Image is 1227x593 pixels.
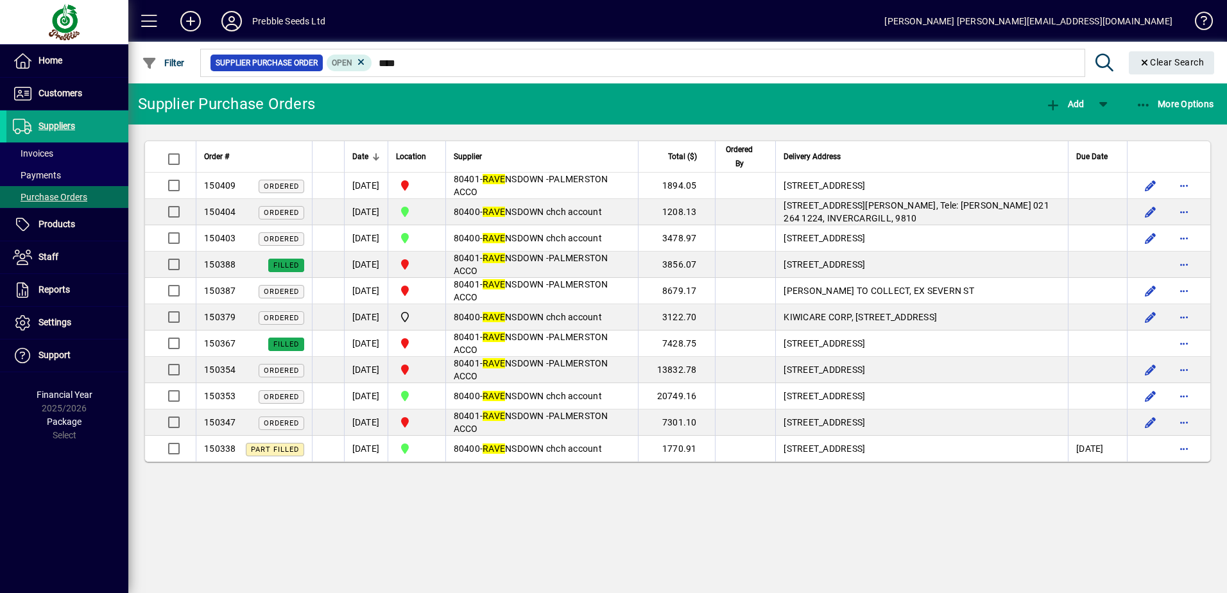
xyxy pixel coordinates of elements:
[39,252,58,262] span: Staff
[1140,412,1161,433] button: Edit
[1133,92,1217,116] button: More Options
[332,58,352,67] span: Open
[638,304,715,331] td: 3122.70
[775,357,1068,383] td: [STREET_ADDRESS]
[775,383,1068,409] td: [STREET_ADDRESS]
[1174,228,1194,248] button: More options
[445,357,638,383] td: -
[204,150,229,164] span: Order #
[264,419,299,427] span: Ordered
[454,332,608,355] span: NSDOWN -PALMERSTON ACCO
[483,391,505,401] em: RAVE
[445,173,638,199] td: -
[668,150,697,164] span: Total ($)
[1174,307,1194,327] button: More options
[204,286,236,296] span: 150387
[483,253,505,263] em: RAVE
[454,174,480,184] span: 80401
[39,219,75,229] span: Products
[445,331,638,357] td: -
[775,436,1068,461] td: [STREET_ADDRESS]
[445,409,638,436] td: -
[204,233,236,243] span: 150403
[204,365,236,375] span: 150354
[454,411,480,421] span: 80401
[454,253,608,276] span: NSDOWN -PALMERSTON ACCO
[396,178,438,193] span: PALMERSTON NORTH
[138,94,315,114] div: Supplier Purchase Orders
[396,336,438,351] span: PALMERSTON NORTH
[39,55,62,65] span: Home
[445,252,638,278] td: -
[1140,175,1161,196] button: Edit
[264,314,299,322] span: Ordered
[775,331,1068,357] td: [STREET_ADDRESS]
[204,443,236,454] span: 150338
[775,304,1068,331] td: KIWICARE CORP, [STREET_ADDRESS]
[483,312,602,322] span: NSDOWN chch account
[396,388,438,404] span: CHRISTCHURCH
[445,436,638,461] td: -
[396,441,438,456] span: CHRISTCHURCH
[454,358,608,381] span: NSDOWN -PALMERSTON ACCO
[445,199,638,225] td: -
[6,186,128,208] a: Purchase Orders
[1068,436,1127,461] td: [DATE]
[13,148,53,159] span: Invoices
[483,279,505,289] em: RAVE
[638,331,715,357] td: 7428.75
[638,383,715,409] td: 20749.16
[6,274,128,306] a: Reports
[396,150,426,164] span: Location
[344,304,388,331] td: [DATE]
[638,225,715,252] td: 3478.97
[1140,202,1161,222] button: Edit
[775,225,1068,252] td: [STREET_ADDRESS]
[454,279,608,302] span: NSDOWN -PALMERSTON ACCO
[445,225,638,252] td: -
[344,383,388,409] td: [DATE]
[1174,386,1194,406] button: More options
[39,88,82,98] span: Customers
[483,207,505,217] em: RAVE
[483,411,505,421] em: RAVE
[6,78,128,110] a: Customers
[264,235,299,243] span: Ordered
[204,259,236,270] span: 150388
[396,230,438,246] span: CHRISTCHURCH
[273,340,299,348] span: Filled
[39,350,71,360] span: Support
[344,252,388,278] td: [DATE]
[396,204,438,219] span: CHRISTCHURCH
[344,173,388,199] td: [DATE]
[6,339,128,372] a: Support
[483,174,505,184] em: RAVE
[638,199,715,225] td: 1208.13
[344,278,388,304] td: [DATE]
[1174,202,1194,222] button: More options
[6,209,128,241] a: Products
[775,199,1068,225] td: [STREET_ADDRESS][PERSON_NAME], Tele: [PERSON_NAME] 021 264 1224, INVERCARGILL, 9810
[39,121,75,131] span: Suppliers
[454,233,480,243] span: 80400
[445,383,638,409] td: -
[1076,150,1108,164] span: Due Date
[483,207,602,217] span: NSDOWN chch account
[445,304,638,331] td: -
[646,150,708,164] div: Total ($)
[638,409,715,436] td: 7301.10
[454,358,480,368] span: 80401
[1174,412,1194,433] button: More options
[204,180,236,191] span: 150409
[638,357,715,383] td: 13832.78
[775,278,1068,304] td: [PERSON_NAME] TO COLLECT, EX SEVERN ST
[13,192,87,202] span: Purchase Orders
[638,436,715,461] td: 1770.91
[1042,92,1087,116] button: Add
[344,225,388,252] td: [DATE]
[638,278,715,304] td: 8679.17
[352,150,368,164] span: Date
[142,58,185,68] span: Filter
[1174,333,1194,354] button: More options
[264,288,299,296] span: Ordered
